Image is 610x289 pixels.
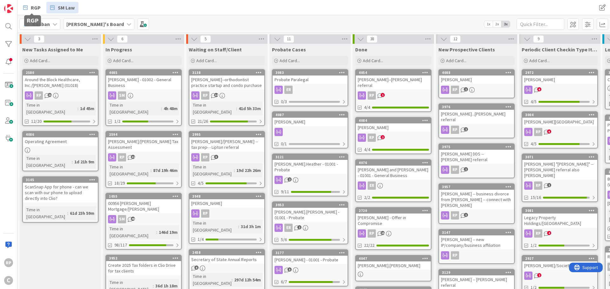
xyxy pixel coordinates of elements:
div: RP [534,229,542,238]
div: 2927 [525,256,597,261]
a: 3957[PERSON_NAME] -- business divorce from [PERSON_NAME] -- connect with [PERSON_NAME]RP [438,183,515,224]
div: 4087 [273,112,348,118]
div: Create 2025 Tax folders in Clio Drive for tax clients [106,261,181,275]
span: Add Card... [363,58,383,63]
div: 3953 [273,202,348,208]
div: 3952Create 2025 Tax folders in Clio Drive for tax clients [106,255,181,275]
div: 2458Secretary of State Annual Reports [189,250,264,264]
span: : [72,158,73,165]
a: 2972[PERSON_NAME]4/5 [522,69,598,106]
div: RP [522,128,597,136]
span: 3x [501,21,510,27]
div: 3957 [442,185,514,189]
div: [PERSON_NAME] - 01001 - Probate [273,256,348,264]
a: 3948[PERSON_NAME]RPTime in [GEOGRAPHIC_DATA]:31d 3h 1m1/4 [189,193,265,244]
span: 1 [464,87,468,91]
div: 2972 [522,70,597,76]
a: 105500956 [PERSON_NAME] Mortgage/[PERSON_NAME]SMTime in [GEOGRAPHIC_DATA]:146d 19m98/117 [105,193,182,250]
div: 3147[PERSON_NAME] -- new IP/company/business affiliation [439,230,514,249]
div: [PERSON_NAME] -- new IP/company/business affiliation [439,235,514,249]
div: Around the Block Healthcare, Inc./[PERSON_NAME] (01018) [23,76,98,89]
div: RP [23,91,98,100]
div: 2720 [356,208,431,213]
div: Time in [GEOGRAPHIC_DATA] [108,102,161,115]
div: 2972[PERSON_NAME] [522,70,597,84]
div: [PERSON_NAME] "[PERSON_NAME]" -- [PERSON_NAME] referral also [PERSON_NAME] [522,160,597,180]
div: 2927[PERSON_NAME]/Society Companies [522,256,597,270]
div: RP [356,134,431,142]
div: 2720[PERSON_NAME] - Offer in Compromise [356,208,431,227]
div: ER [284,224,293,232]
span: 12/20 [31,118,42,125]
div: RP [368,229,376,238]
b: [PERSON_NAME]'s Board [66,21,124,27]
div: 3948 [189,194,264,199]
span: 15/16 [531,194,541,201]
div: RP [439,86,514,94]
a: 4084[PERSON_NAME]RP4/4 [355,117,431,154]
div: 3121[PERSON_NAME].Heather - 01001 - Probate [273,154,348,174]
div: 4054 [359,70,431,75]
a: 2720[PERSON_NAME] - Offer in CompromiseRP22/22 [355,207,431,250]
div: Time in [GEOGRAPHIC_DATA] [191,220,238,233]
span: 2/2 [364,194,370,201]
div: 3145 [26,178,98,182]
div: 2594[PERSON_NAME]/[PERSON_NAME] Tax Assessment [106,132,181,151]
span: 9/11 [281,188,289,195]
div: 2458 [192,250,264,255]
div: 2458 [189,250,264,255]
div: 2580 [23,70,98,76]
a: 4086Operating AgreementTime in [GEOGRAPHIC_DATA]:1d 21h 9m [22,131,98,171]
div: Operating Agreement [23,137,98,146]
span: 4/4 [364,146,370,153]
div: Time in [GEOGRAPHIC_DATA] [108,163,151,177]
span: : [234,167,235,174]
a: 2580Around the Block Healthcare, Inc./[PERSON_NAME] (01018)RPTime in [GEOGRAPHIC_DATA]:1d 45m12/20 [22,69,98,126]
div: RP [356,229,431,238]
span: : [156,229,157,236]
div: RP [439,166,514,174]
span: : [238,223,239,230]
span: : [78,105,78,112]
div: 4054 [356,70,431,76]
a: 3004[PERSON_NAME][GEOGRAPHIC_DATA]RP4/5 [522,111,598,148]
div: 4047 [359,256,431,261]
div: 2927 [522,256,597,261]
div: [PERSON_NAME] - Offer in Compromise [356,213,431,227]
span: 3 [214,155,218,159]
div: RP [201,153,209,161]
div: 3976 [442,105,514,109]
div: 4076[PERSON_NAME] and [PERSON_NAME] - 01001 - General Business [356,160,431,180]
div: 2580Around the Block Healthcare, Inc./[PERSON_NAME] (01018) [23,70,98,89]
span: Add Card... [113,58,133,63]
span: 98/117 [114,242,127,248]
div: 87d 19h 46m [152,167,179,174]
div: Time in [GEOGRAPHIC_DATA] [25,155,72,169]
a: 3177[PERSON_NAME] - 01001 - Probate6/7 [272,249,348,286]
div: 3147 [442,230,514,235]
div: RP [522,181,597,190]
div: 4076 [356,160,431,166]
div: 3948 [192,194,264,199]
div: ScanSnap App for phone - can we scan with our phone to upload directly into Clio? [23,183,98,202]
a: SM Law [46,2,78,13]
div: 2972 [525,70,597,75]
div: RP [106,153,181,161]
div: 4085 [109,70,181,75]
span: : [236,105,237,112]
div: 2995[PERSON_NAME]/[PERSON_NAME] -- tax prep- - Lipton referral [189,132,264,151]
a: 3976[PERSON_NAME]...[PERSON_NAME] referralRP [438,103,515,138]
div: 4087 [275,113,348,117]
div: 2995 [192,132,264,137]
div: 31d 3h 1m [239,223,262,230]
span: : [67,210,68,217]
div: RP [368,91,376,100]
span: 2 [464,127,468,131]
div: RP [522,229,597,238]
div: 2720 [359,208,431,213]
a: 4076[PERSON_NAME] and [PERSON_NAME] - 01001 - General BusinessER2/2 [355,159,431,202]
a: 3071[PERSON_NAME] "[PERSON_NAME]" -- [PERSON_NAME] referral also [PERSON_NAME]RP15/16 [522,154,598,202]
div: ER [368,181,376,190]
div: RP [189,91,264,100]
span: 1 [547,183,551,187]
